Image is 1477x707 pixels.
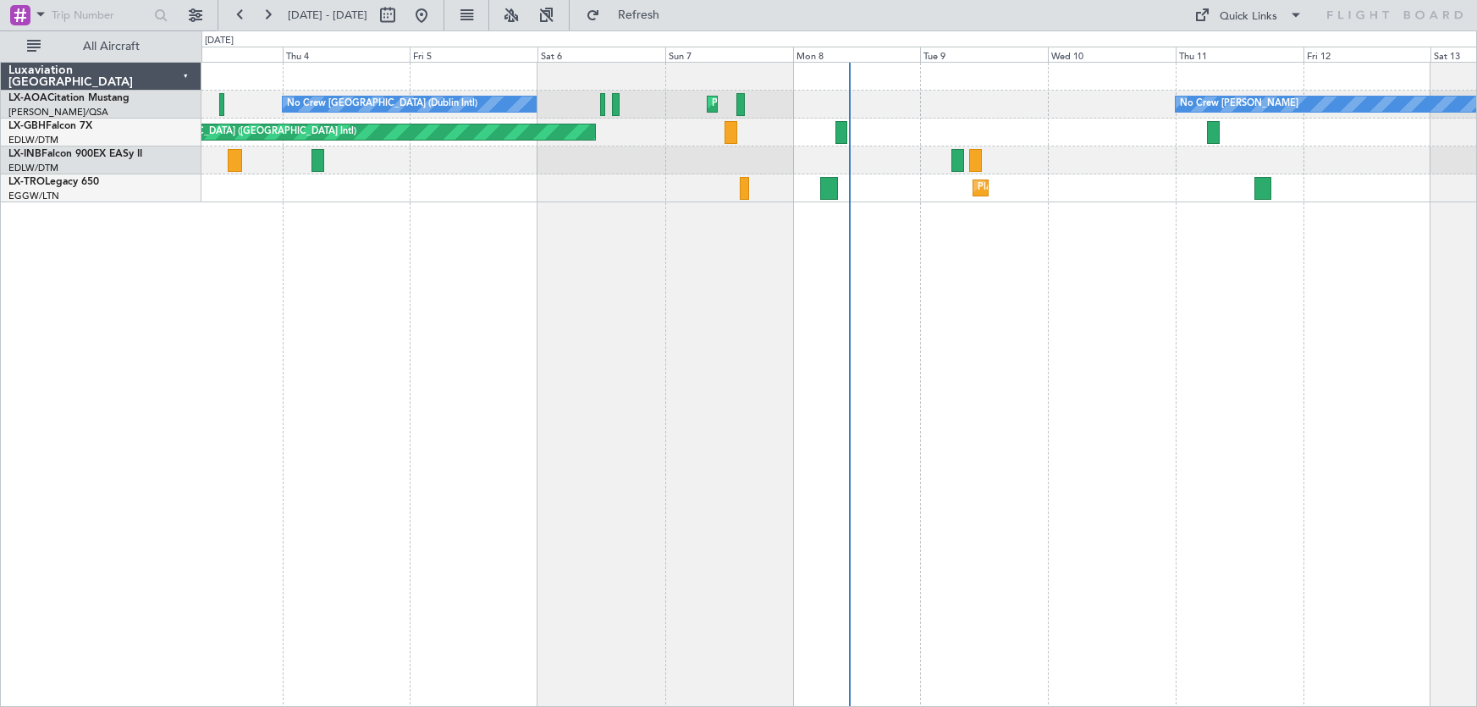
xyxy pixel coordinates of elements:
[8,93,47,103] span: LX-AOA
[578,2,680,29] button: Refresh
[8,121,92,131] a: LX-GBHFalcon 7X
[8,190,59,202] a: EGGW/LTN
[920,47,1048,62] div: Tue 9
[978,175,1088,201] div: Planned Maint Dusseldorf
[1220,8,1277,25] div: Quick Links
[603,9,675,21] span: Refresh
[52,3,149,28] input: Trip Number
[1176,47,1303,62] div: Thu 11
[1186,2,1311,29] button: Quick Links
[8,134,58,146] a: EDLW/DTM
[155,47,283,62] div: Wed 3
[19,33,184,60] button: All Aircraft
[8,93,130,103] a: LX-AOACitation Mustang
[205,34,234,48] div: [DATE]
[1180,91,1298,117] div: No Crew [PERSON_NAME]
[1303,47,1431,62] div: Fri 12
[288,8,367,23] span: [DATE] - [DATE]
[410,47,537,62] div: Fri 5
[8,177,45,187] span: LX-TRO
[44,41,179,52] span: All Aircraft
[537,47,665,62] div: Sat 6
[665,47,793,62] div: Sun 7
[8,121,46,131] span: LX-GBH
[793,47,921,62] div: Mon 8
[8,149,142,159] a: LX-INBFalcon 900EX EASy II
[712,91,978,117] div: Planned Maint [GEOGRAPHIC_DATA] ([GEOGRAPHIC_DATA])
[8,162,58,174] a: EDLW/DTM
[8,106,108,119] a: [PERSON_NAME]/QSA
[283,47,411,62] div: Thu 4
[74,119,356,145] div: Planned Maint [GEOGRAPHIC_DATA] ([GEOGRAPHIC_DATA] Intl)
[1048,47,1176,62] div: Wed 10
[8,177,99,187] a: LX-TROLegacy 650
[287,91,477,117] div: No Crew [GEOGRAPHIC_DATA] (Dublin Intl)
[8,149,41,159] span: LX-INB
